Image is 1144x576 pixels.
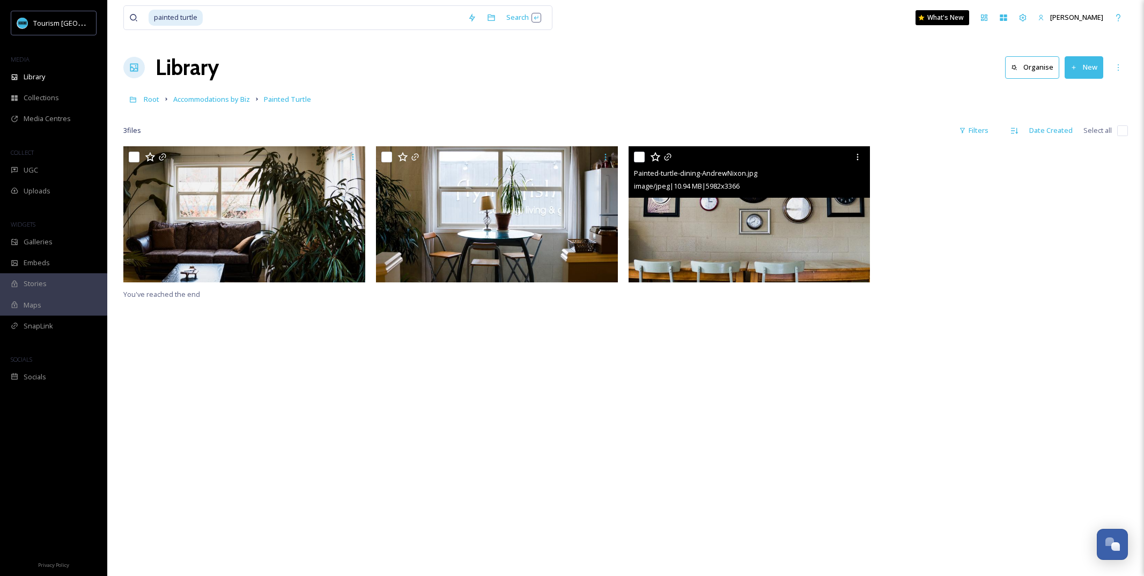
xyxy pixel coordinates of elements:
span: WIDGETS [11,220,35,228]
span: Embeds [24,258,50,268]
div: Filters [954,120,994,141]
img: Painted-turtle-common-room-AndrewNixon.jpg [123,146,365,282]
button: Open Chat [1097,529,1128,560]
span: Stories [24,279,47,289]
span: image/jpeg | 10.94 MB | 5982 x 3366 [634,181,740,191]
span: [PERSON_NAME] [1050,12,1103,22]
a: Organise [1005,56,1065,78]
div: Date Created [1024,120,1078,141]
span: Uploads [24,186,50,196]
span: COLLECT [11,148,34,156]
span: Painted Turtle [264,94,311,104]
a: [PERSON_NAME] [1032,7,1109,28]
a: Accommodations by Biz [173,93,250,106]
span: Root [144,94,159,104]
span: Collections [24,93,59,103]
button: Organise [1005,56,1059,78]
button: New [1065,56,1103,78]
div: Search [501,7,547,28]
span: Select all [1083,125,1112,136]
img: tourism_nanaimo_logo.jpeg [17,18,28,28]
a: Painted Turtle [264,93,311,106]
a: Library [156,51,219,84]
span: Media Centres [24,114,71,124]
span: Library [24,72,45,82]
span: Tourism [GEOGRAPHIC_DATA] [33,18,129,28]
span: painted turtle [149,10,203,25]
span: You've reached the end [123,289,200,299]
span: Maps [24,300,41,310]
span: Accommodations by Biz [173,94,250,104]
span: SnapLink [24,321,53,331]
span: Galleries [24,237,53,247]
a: What's New [916,10,969,25]
a: Privacy Policy [38,558,69,571]
span: Privacy Policy [38,562,69,568]
span: 3 file s [123,125,141,136]
img: Painted-turtle-kitchen-AndrewNixon.jpg [376,146,618,282]
span: Socials [24,372,46,382]
span: Painted-turtle-dining-AndrewNixon.jpg [634,168,757,178]
img: Painted-turtle-dining-AndrewNixon.jpg [629,146,870,282]
span: SOCIALS [11,355,32,363]
span: MEDIA [11,55,29,63]
a: Root [144,93,159,106]
span: UGC [24,165,38,175]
